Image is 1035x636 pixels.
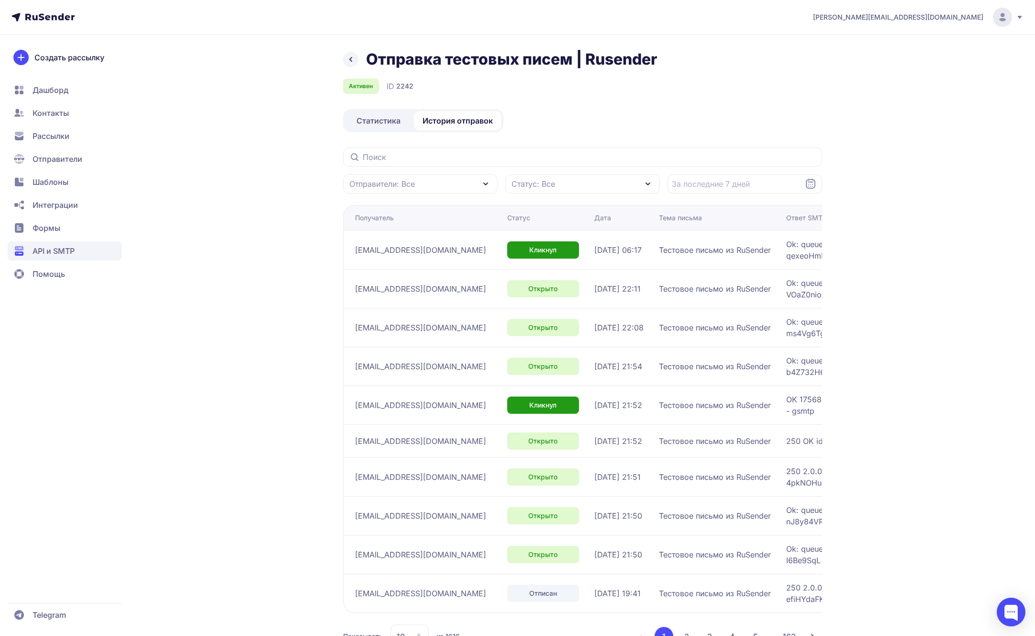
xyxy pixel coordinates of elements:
[355,399,486,411] span: [EMAIL_ADDRESS][DOMAIN_NAME]
[786,394,1025,417] span: OK 1756839125 2adb3069b0e04-560826be4bcsi759532e87.74 - gsmtp
[668,174,822,193] input: Datepicker input
[786,213,827,223] div: Ответ SMTP
[659,213,702,223] div: Тема письма
[659,361,771,372] span: Тестовое письмо из RuSender
[33,199,78,211] span: Интеграции
[786,316,1025,339] span: Ok: queued on [DOMAIN_NAME] 1756840091-B8lM7luEPa60-ms4Vg6Tg
[33,107,69,119] span: Контакты
[33,609,66,621] span: Telegram
[786,504,1025,527] span: Ok: queued on [DOMAIN_NAME] 1756839049-mokC0AuFNuQ0-nJ8y84VR
[528,550,557,559] span: Открыто
[356,115,401,126] span: Статистика
[355,283,486,295] span: [EMAIL_ADDRESS][DOMAIN_NAME]
[528,511,557,521] span: Открыто
[33,130,69,142] span: Рассылки
[813,12,983,22] span: [PERSON_NAME][EMAIL_ADDRESS][DOMAIN_NAME]
[594,322,644,333] span: [DATE] 22:08
[355,588,486,599] span: [EMAIL_ADDRESS][DOMAIN_NAME]
[33,153,82,165] span: Отправители
[355,361,486,372] span: [EMAIL_ADDRESS][DOMAIN_NAME]
[529,400,556,410] span: Кликнул
[528,362,557,371] span: Открыто
[786,466,1025,488] span: 250 2.0.0 Ok: queued on [DOMAIN_NAME] 1756839100-4pkNOHuFUKo0-89pJrRRQ
[659,435,771,447] span: Тестовое письмо из RuSender
[396,81,413,91] span: 2242
[528,284,557,294] span: Открыто
[33,176,68,188] span: Шаблоны
[343,148,822,167] input: Поиск
[659,510,771,522] span: Тестовое письмо из RuSender
[528,472,557,482] span: Открыто
[355,244,486,256] span: [EMAIL_ADDRESS][DOMAIN_NAME]
[594,435,642,447] span: [DATE] 21:52
[355,322,486,333] span: [EMAIL_ADDRESS][DOMAIN_NAME]
[355,435,486,447] span: [EMAIL_ADDRESS][DOMAIN_NAME]
[33,245,75,257] span: API и SMTP
[529,245,556,255] span: Кликнул
[786,435,1025,447] span: 250 OK id=1utW6w-00000000O2l-2UWS
[349,82,373,90] span: Активен
[387,80,413,92] div: ID
[529,589,557,598] span: Отписан
[355,471,486,483] span: [EMAIL_ADDRESS][DOMAIN_NAME]
[659,549,771,560] span: Тестовое письмо из RuSender
[594,588,641,599] span: [DATE] 19:41
[594,283,641,295] span: [DATE] 22:11
[786,355,1025,378] span: Ok: queued on [DOMAIN_NAME] 1756839272-WskRuS4FASw0-b4Z732H6
[528,323,557,332] span: Открыто
[33,84,68,96] span: Дашборд
[355,213,394,223] div: Получатель
[659,244,771,256] span: Тестовое письмо из RuSender
[594,361,642,372] span: [DATE] 21:54
[594,399,642,411] span: [DATE] 21:52
[355,510,486,522] span: [EMAIL_ADDRESS][DOMAIN_NAME]
[659,399,771,411] span: Тестовое письмо из RuSender
[366,50,657,69] h1: Отправка тестовых писем | Rusender
[659,588,771,599] span: Тестовое письмо из RuSender
[414,111,501,130] a: История отправок
[594,510,642,522] span: [DATE] 21:50
[507,213,530,223] div: Статус
[594,244,642,256] span: [DATE] 06:17
[594,213,611,223] div: Дата
[34,52,104,63] span: Создать рассылку
[8,605,122,625] a: Telegram
[659,283,771,295] span: Тестовое письмо из RuSender
[786,238,1025,261] span: Ok: queued on [DOMAIN_NAME] 1756869434-EHWrJB0FEW20-qexeoHmI
[786,277,1025,300] span: Ok: queued on [DOMAIN_NAME] 1756840292-WBlfI5uFNOs0-VOaZ0nio
[786,582,1025,605] span: 250 2.0.0 Ok: queued on [DOMAIN_NAME] 1756831302-efiHYdaFKCg0-0h3lOFSu
[355,549,486,560] span: [EMAIL_ADDRESS][DOMAIN_NAME]
[594,471,641,483] span: [DATE] 21:51
[512,178,555,190] span: Статус: Все
[423,115,493,126] span: История отправок
[659,471,771,483] span: Тестовое письмо из RuSender
[528,436,557,446] span: Открыто
[659,322,771,333] span: Тестовое письмо из RuSender
[349,178,415,190] span: Отправители: Все
[33,222,60,234] span: Формы
[33,268,65,280] span: Помощь
[786,543,1025,566] span: Ok: queued on [DOMAIN_NAME] 1756839019-JoksACtEOuQ0-I6Be9SqL
[345,111,412,130] a: Статистика
[594,549,642,560] span: [DATE] 21:50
